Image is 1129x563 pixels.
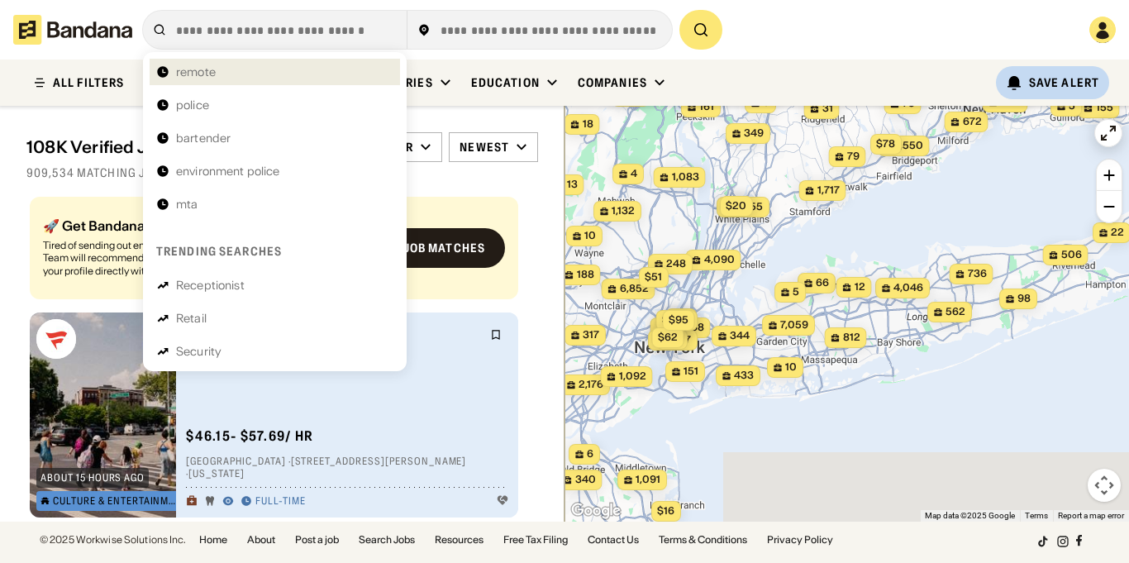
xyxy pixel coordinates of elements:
[176,346,222,357] div: Security
[579,378,603,392] span: 2,176
[588,535,639,545] a: Contact Us
[156,244,282,259] div: Trending searches
[657,504,674,517] span: $16
[925,511,1015,520] span: Map data ©2025 Google
[657,331,677,343] span: $62
[730,329,750,343] span: 344
[26,190,538,522] div: grid
[26,165,538,180] div: 909,534 matching jobs on [DOMAIN_NAME]
[36,319,76,359] img: Fanatics logo
[668,313,688,326] span: $95
[671,170,698,184] span: 1,083
[576,268,593,282] span: 188
[846,150,859,164] span: 79
[659,535,747,545] a: Terms & Conditions
[255,495,306,508] div: Full-time
[726,199,746,212] span: $20
[13,15,132,45] img: Bandana logotype
[176,165,280,177] div: environment police
[842,331,860,345] span: 812
[186,427,313,445] div: $ 46.15 - $57.69 / hr
[661,313,681,326] span: $66
[767,535,833,545] a: Privacy Policy
[566,178,577,192] span: 13
[503,535,568,545] a: Free Tax Filing
[618,370,645,384] span: 1,092
[26,137,328,157] div: 108K Verified Jobs
[584,229,596,243] span: 10
[199,535,227,545] a: Home
[435,535,484,545] a: Resources
[53,77,124,88] div: ALL FILTERS
[1025,511,1048,520] a: Terms (opens in new tab)
[684,365,698,379] span: 151
[1069,99,1075,113] span: 5
[1017,292,1031,306] span: 98
[1060,248,1081,262] span: 506
[816,276,829,290] span: 66
[460,140,509,155] div: Newest
[1095,101,1112,115] span: 155
[699,100,714,114] span: 161
[735,200,763,214] span: 3,755
[578,75,647,90] div: Companies
[176,66,216,78] div: remote
[785,360,797,375] span: 10
[43,219,344,232] div: 🚀 Get Bandana Matched (100% Free)
[176,198,198,210] div: mta
[176,132,231,144] div: bartender
[893,281,923,295] span: 4,046
[176,313,207,324] div: Retail
[703,253,734,267] span: 4,090
[176,279,245,291] div: Receptionist
[582,117,593,131] span: 18
[631,167,637,181] span: 4
[822,102,832,116] span: 31
[645,270,662,283] span: $51
[1088,469,1121,502] button: Map camera controls
[43,239,344,278] div: Tired of sending out endless job applications? Bandana Match Team will recommend jobs tailored to...
[359,535,415,545] a: Search Jobs
[1029,75,1099,90] div: Save Alert
[569,500,623,522] img: Google
[53,496,179,506] div: Culture & Entertainment
[967,267,986,281] span: 736
[40,535,186,545] div: © 2025 Workwise Solutions Inc.
[295,535,339,545] a: Post a job
[666,257,686,271] span: 248
[946,305,965,319] span: 562
[854,280,865,294] span: 12
[734,369,754,383] span: 433
[176,99,209,111] div: police
[895,139,922,153] span: 1,550
[1000,95,1021,109] span: 640
[876,137,895,150] span: $78
[636,473,660,487] span: 1,091
[780,318,808,332] span: 7,059
[186,455,508,480] div: [GEOGRAPHIC_DATA] · [STREET_ADDRESS][PERSON_NAME] · [US_STATE]
[1058,511,1124,520] a: Report a map error
[744,126,764,141] span: 349
[574,473,595,487] span: 340
[612,204,635,218] span: 1,132
[817,184,839,198] span: 1,717
[583,328,599,342] span: 317
[40,473,145,483] div: about 15 hours ago
[377,242,485,254] div: Get job matches
[569,500,623,522] a: Open this area in Google Maps (opens a new window)
[1111,226,1124,240] span: 22
[962,115,981,129] span: 672
[587,447,593,461] span: 6
[619,282,648,296] span: 6,852
[793,285,799,299] span: 5
[471,75,540,90] div: Education
[666,333,691,347] span: 2,167
[668,321,703,335] span: 62,968
[763,96,769,110] span: 6
[247,535,275,545] a: About
[902,97,914,111] span: 75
